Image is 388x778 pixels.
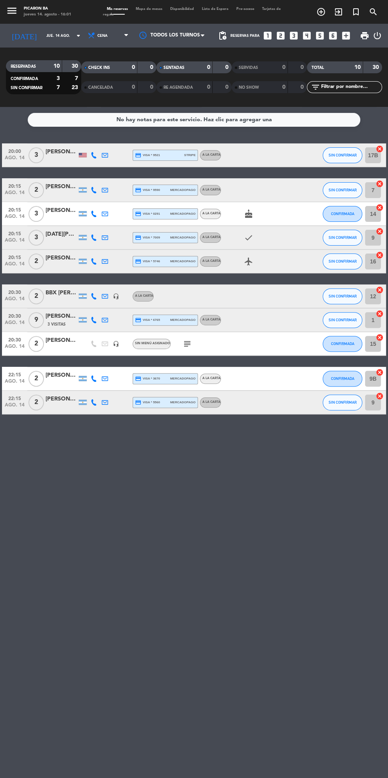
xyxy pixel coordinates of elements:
[46,336,77,345] div: [PERSON_NAME]
[135,399,141,406] i: credit_card
[5,261,25,271] span: ago. 14
[113,341,119,347] i: headset_mic
[5,402,25,412] span: ago. 14
[74,31,83,40] i: arrow_drop_down
[262,31,273,41] i: looks_one
[202,236,221,239] span: A LA CARTA
[376,392,384,400] i: cancel
[376,204,384,212] i: cancel
[29,371,44,387] span: 2
[5,344,25,353] span: ago. 14
[373,65,380,70] strong: 30
[373,31,382,40] i: power_settings_new
[239,86,259,90] span: NO SHOW
[135,235,160,241] span: visa * 7009
[132,84,135,90] strong: 0
[75,76,80,81] strong: 7
[46,182,77,191] div: [PERSON_NAME]
[135,317,160,323] span: visa * 6765
[376,251,384,259] i: cancel
[5,370,25,379] span: 22:15
[135,211,141,217] i: credit_card
[207,65,210,70] strong: 0
[29,206,44,222] span: 3
[202,318,221,321] span: A LA CARTA
[5,155,25,164] span: ago. 14
[184,153,196,158] span: stripe
[135,342,170,345] span: Sin menú asignado
[376,145,384,153] i: cancel
[360,31,369,40] span: print
[46,395,77,404] div: [PERSON_NAME]
[315,31,325,41] i: looks_5
[57,85,60,90] strong: 7
[334,7,343,17] i: exit_to_app
[276,31,286,41] i: looks_two
[244,257,253,266] i: airplanemode_active
[225,65,230,70] strong: 0
[376,227,384,235] i: cancel
[331,376,354,381] span: CONFIRMADA
[323,371,362,387] button: CONFIRMADA
[24,6,71,12] div: Picaron BA
[57,76,60,81] strong: 3
[5,393,25,402] span: 22:15
[329,318,357,322] span: SIN CONFIRMAR
[329,400,357,404] span: SIN CONFIRMAR
[135,294,153,297] span: A LA CARTA
[135,187,141,193] i: credit_card
[97,34,108,38] span: Cena
[5,252,25,261] span: 20:15
[311,82,320,92] i: filter_list
[72,63,80,69] strong: 30
[29,395,44,410] span: 2
[202,153,221,156] span: A LA CARTA
[5,181,25,190] span: 20:15
[331,341,354,346] span: CONFIRMADA
[170,400,196,405] span: mercadopago
[113,293,119,299] i: headset_mic
[72,85,80,90] strong: 23
[5,296,25,305] span: ago. 14
[135,399,160,406] span: visa * 5560
[329,259,357,263] span: SIN CONFIRMAR
[329,153,357,157] span: SIN CONFIRMAR
[354,65,361,70] strong: 10
[29,230,44,246] span: 3
[5,287,25,296] span: 20:30
[135,235,141,241] i: credit_card
[301,84,305,90] strong: 0
[46,371,77,380] div: [PERSON_NAME]
[46,147,77,156] div: [PERSON_NAME]
[29,336,44,352] span: 2
[5,335,25,344] span: 20:30
[5,229,25,238] span: 20:15
[198,7,232,11] span: Lista de Espera
[46,206,77,215] div: [PERSON_NAME]
[5,379,25,388] span: ago. 14
[46,230,77,239] div: [DATE][PERSON_NAME]
[5,238,25,247] span: ago. 14
[202,377,221,380] span: A LA CARTA
[166,7,198,11] span: Disponibilidad
[323,254,362,269] button: SIN CONFIRMAR
[46,288,77,297] div: BBX [PERSON_NAME]
[376,286,384,294] i: cancel
[369,7,378,17] i: search
[244,233,253,242] i: check
[5,214,25,223] span: ago. 14
[244,209,253,219] i: cake
[88,66,110,70] span: CHECK INS
[376,368,384,376] i: cancel
[329,188,357,192] span: SIN CONFIRMAR
[46,254,77,263] div: [PERSON_NAME][GEOGRAPHIC_DATA]
[11,77,38,81] span: CONFIRMADA
[6,5,18,17] i: menu
[46,312,77,321] div: [PERSON_NAME]
[323,147,362,163] button: SIN CONFIRMAR
[53,63,60,69] strong: 10
[135,376,141,382] i: credit_card
[225,84,230,90] strong: 0
[48,321,66,328] span: 3 Visitas
[116,115,272,124] div: No hay notas para este servicio. Haz clic para agregar una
